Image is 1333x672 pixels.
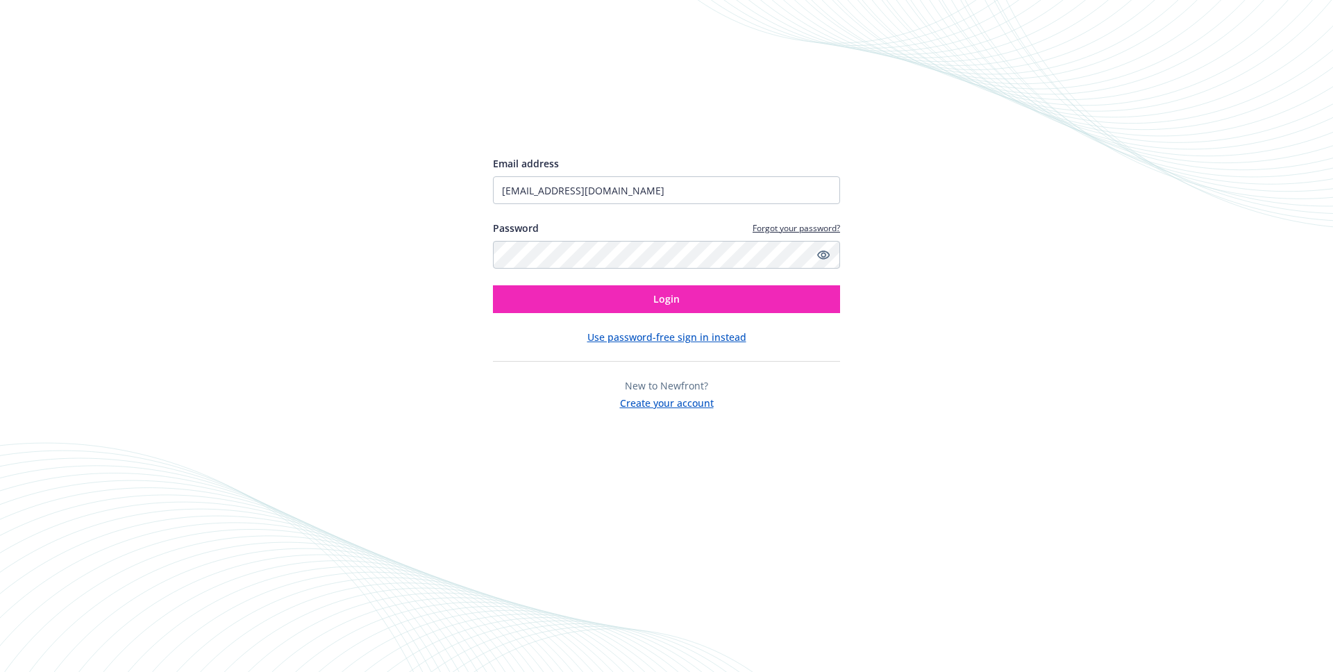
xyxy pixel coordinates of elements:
a: Forgot your password? [753,222,840,234]
span: Email address [493,157,559,170]
span: Login [653,292,680,305]
button: Login [493,285,840,313]
a: Show password [815,246,832,263]
img: Newfront logo [493,106,624,131]
button: Use password-free sign in instead [587,330,746,344]
span: New to Newfront? [625,379,708,392]
label: Password [493,221,539,235]
button: Create your account [620,393,714,410]
input: Enter your password [493,241,840,269]
input: Enter your email [493,176,840,204]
